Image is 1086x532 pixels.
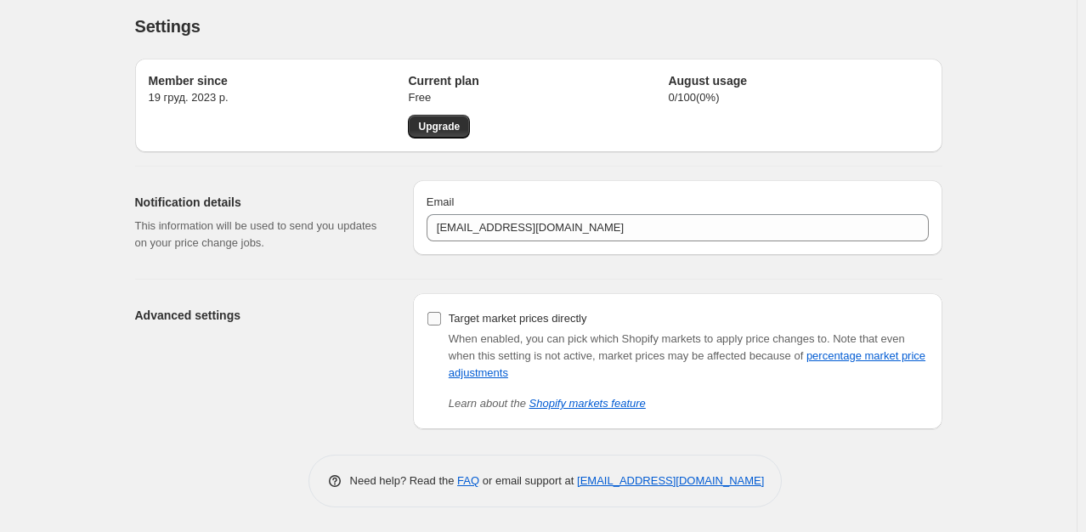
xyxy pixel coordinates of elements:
span: Note that even when this setting is not active, market prices may be affected because of [449,332,925,379]
h2: Advanced settings [135,307,386,324]
p: Free [408,89,668,106]
a: FAQ [457,474,479,487]
h2: Current plan [408,72,668,89]
span: Need help? Read the [350,474,458,487]
span: Upgrade [418,120,460,133]
span: When enabled, you can pick which Shopify markets to apply price changes to. [449,332,830,345]
a: Upgrade [408,115,470,139]
a: [EMAIL_ADDRESS][DOMAIN_NAME] [577,474,764,487]
p: 0 / 100 ( 0 %) [668,89,928,106]
p: 19 груд. 2023 р. [149,89,409,106]
h2: August usage [668,72,928,89]
span: or email support at [479,474,577,487]
h2: Member since [149,72,409,89]
i: Learn about the [449,397,646,410]
span: Target market prices directly [449,312,587,325]
a: Shopify markets feature [529,397,646,410]
span: Email [427,195,455,208]
h2: Notification details [135,194,386,211]
p: This information will be used to send you updates on your price change jobs. [135,218,386,252]
span: Settings [135,17,201,36]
